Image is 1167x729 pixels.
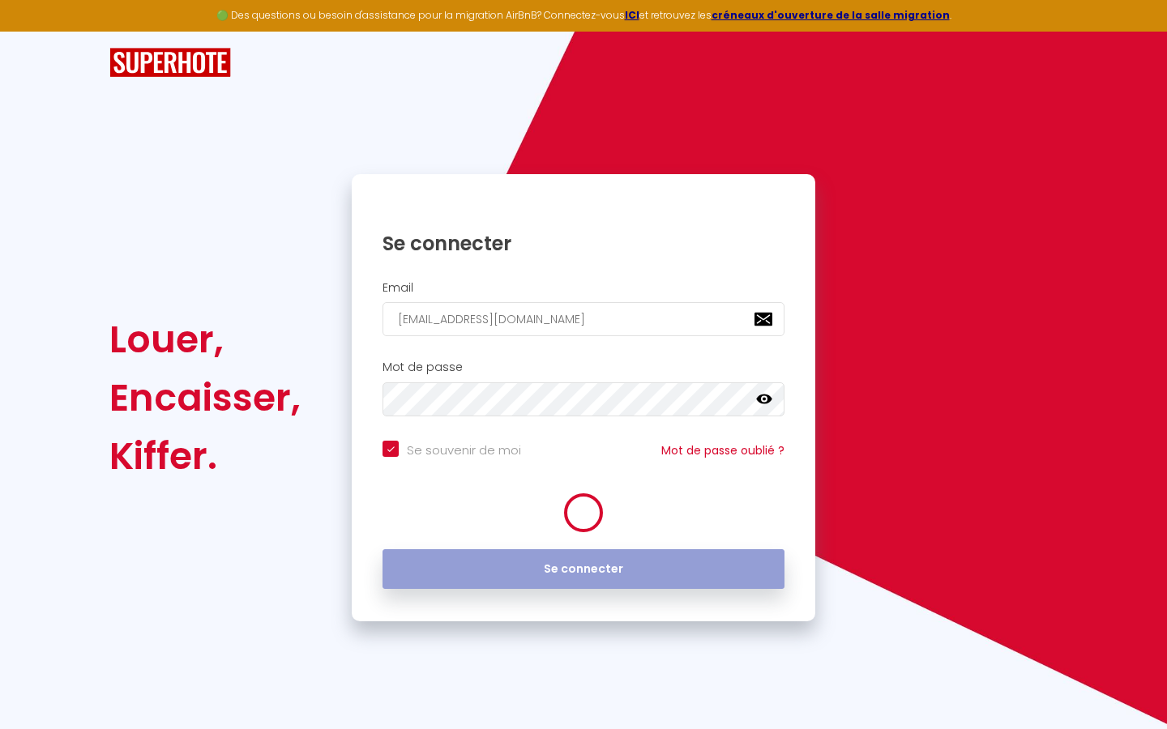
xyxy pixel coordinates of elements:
button: Se connecter [383,549,784,590]
a: créneaux d'ouverture de la salle migration [712,8,950,22]
h1: Se connecter [383,231,784,256]
div: Encaisser, [109,369,301,427]
button: Ouvrir le widget de chat LiveChat [13,6,62,55]
h2: Mot de passe [383,360,784,374]
a: ICI [625,8,639,22]
div: Kiffer. [109,427,301,485]
input: Ton Email [383,302,784,336]
h2: Email [383,281,784,295]
a: Mot de passe oublié ? [661,442,784,458]
div: Louer, [109,310,301,369]
img: SuperHote logo [109,48,231,78]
